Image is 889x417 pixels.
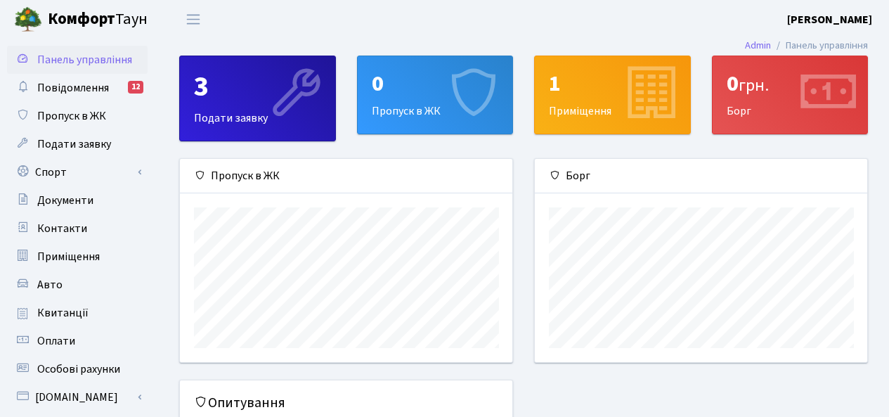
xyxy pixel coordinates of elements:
[535,56,690,134] div: Приміщення
[7,327,148,355] a: Оплати
[37,277,63,293] span: Авто
[37,52,132,68] span: Панель управління
[194,70,321,104] div: 3
[37,361,120,377] span: Особові рахунки
[7,158,148,186] a: Спорт
[176,8,211,31] button: Переключити навігацію
[37,193,93,208] span: Документи
[37,249,100,264] span: Приміщення
[37,333,75,349] span: Оплати
[37,136,111,152] span: Подати заявку
[37,108,106,124] span: Пропуск в ЖК
[7,74,148,102] a: Повідомлення12
[7,243,148,271] a: Приміщення
[787,12,872,27] b: [PERSON_NAME]
[194,394,498,411] h5: Опитування
[7,214,148,243] a: Контакти
[724,31,889,60] nav: breadcrumb
[37,80,109,96] span: Повідомлення
[37,305,89,321] span: Квитанції
[549,70,676,97] div: 1
[534,56,691,134] a: 1Приміщення
[7,383,148,411] a: [DOMAIN_NAME]
[7,186,148,214] a: Документи
[37,221,87,236] span: Контакти
[7,355,148,383] a: Особові рахунки
[7,46,148,74] a: Панель управління
[739,73,769,98] span: грн.
[535,159,867,193] div: Борг
[727,70,854,97] div: 0
[7,130,148,158] a: Подати заявку
[372,70,499,97] div: 0
[179,56,336,141] a: 3Подати заявку
[180,56,335,141] div: Подати заявку
[713,56,868,134] div: Борг
[128,81,143,94] div: 12
[14,6,42,34] img: logo.png
[7,102,148,130] a: Пропуск в ЖК
[787,11,872,28] a: [PERSON_NAME]
[745,38,771,53] a: Admin
[771,38,868,53] li: Панель управління
[48,8,115,30] b: Комфорт
[357,56,514,134] a: 0Пропуск в ЖК
[180,159,512,193] div: Пропуск в ЖК
[7,271,148,299] a: Авто
[7,299,148,327] a: Квитанції
[358,56,513,134] div: Пропуск в ЖК
[48,8,148,32] span: Таун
